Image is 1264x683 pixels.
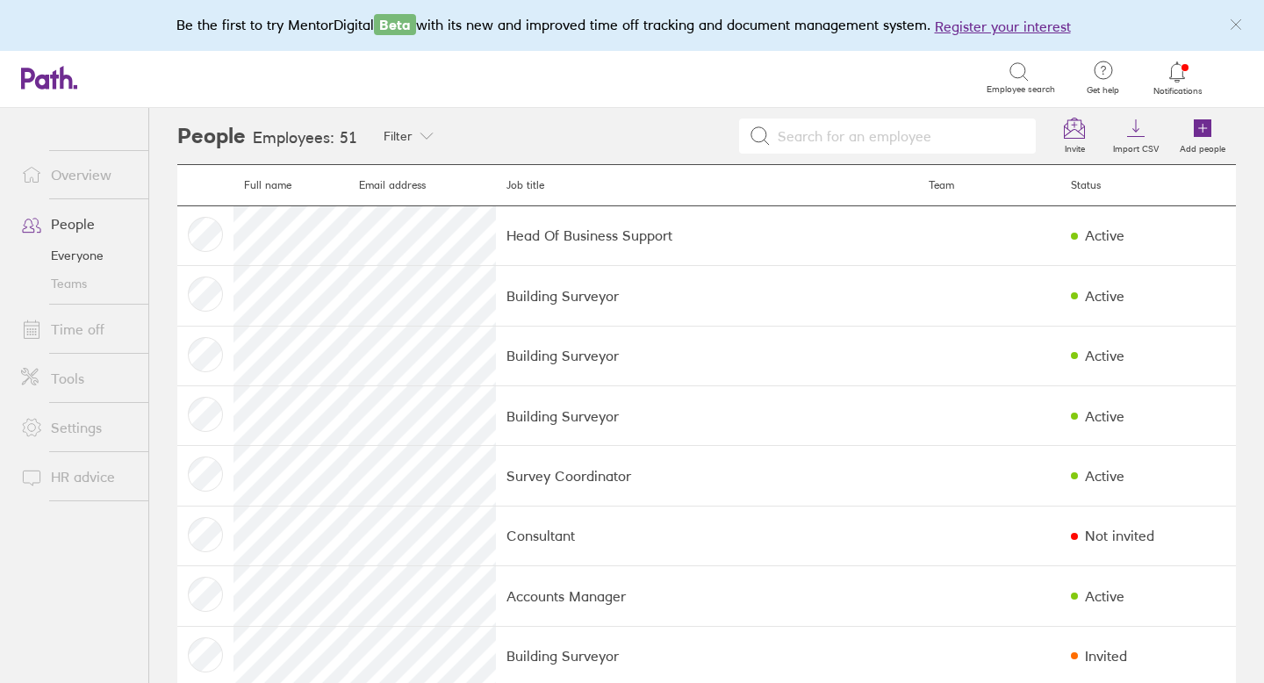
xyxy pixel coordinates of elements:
[1054,139,1095,155] label: Invite
[935,16,1071,37] button: Register your interest
[1074,85,1131,96] span: Get help
[1085,468,1124,484] div: Active
[496,326,918,385] td: Building Surveyor
[918,165,1059,206] th: Team
[496,506,918,565] td: Consultant
[1169,139,1236,155] label: Add people
[7,270,148,298] a: Teams
[348,165,496,206] th: Email address
[496,165,918,206] th: Job title
[771,119,1026,153] input: Search for an employee
[496,386,918,446] td: Building Surveyor
[987,84,1055,95] span: Employee search
[7,459,148,494] a: HR advice
[1085,227,1124,243] div: Active
[233,165,348,206] th: Full name
[1149,60,1206,97] a: Notifications
[384,129,413,143] span: Filter
[1085,348,1124,363] div: Active
[7,361,148,396] a: Tools
[177,108,246,164] h2: People
[496,446,918,506] td: Survey Coordinator
[7,241,148,270] a: Everyone
[1102,108,1169,164] a: Import CSV
[374,14,416,35] span: Beta
[7,312,148,347] a: Time off
[7,206,148,241] a: People
[253,129,357,147] h3: Employees: 51
[496,566,918,626] td: Accounts Manager
[1102,139,1169,155] label: Import CSV
[197,69,241,85] div: Search
[1149,86,1206,97] span: Notifications
[496,205,918,265] td: Head Of Business Support
[1046,108,1102,164] a: Invite
[1169,108,1236,164] a: Add people
[1085,288,1124,304] div: Active
[1085,588,1124,604] div: Active
[1085,408,1124,424] div: Active
[1085,648,1127,664] div: Invited
[7,410,148,445] a: Settings
[496,266,918,326] td: Building Surveyor
[7,157,148,192] a: Overview
[176,14,1088,37] div: Be the first to try MentorDigital with its new and improved time off tracking and document manage...
[1085,528,1154,543] div: Not invited
[1060,165,1236,206] th: Status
